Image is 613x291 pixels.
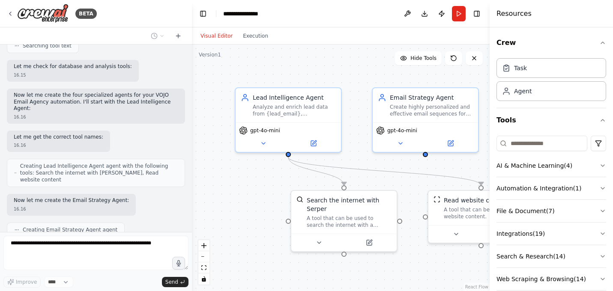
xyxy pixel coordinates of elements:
[307,196,392,213] div: Search the internet with Serper
[496,154,606,177] button: AI & Machine Learning(4)
[289,138,338,148] button: Open in side panel
[465,285,488,289] a: React Flow attribution
[172,257,185,270] button: Click to speak your automation idea
[345,238,393,248] button: Open in side panel
[496,55,606,108] div: Crew
[390,93,473,102] div: Email Strategy Agent
[198,240,209,251] button: zoom in
[290,190,398,252] div: SerperDevToolSearch the internet with SerperA tool that can be used to search the internet with a...
[198,273,209,285] button: toggle interactivity
[17,4,69,23] img: Logo
[395,51,442,65] button: Hide Tools
[16,279,37,285] span: Improve
[250,127,280,134] span: gpt-4o-mini
[307,215,392,229] div: A tool that can be used to search the internet with a search_query. Supports different search typ...
[496,177,606,199] button: Automation & Integration(1)
[253,93,336,102] div: Lead Intelligence Agent
[238,31,273,41] button: Execution
[3,276,41,288] button: Improve
[235,87,342,153] div: Lead Intelligence AgentAnalyze and enrich lead data from {lead_email}, {lead_name}, and {company_...
[496,108,606,132] button: Tools
[20,163,178,183] span: Creating Lead Intelligence Agent agent with the following tools: Search the internet with [PERSON...
[198,240,209,285] div: React Flow controls
[471,8,483,20] button: Hide right sidebar
[14,134,103,141] p: Let me get the correct tool names:
[14,114,178,120] div: 16.16
[514,87,532,95] div: Agent
[444,206,529,220] div: A tool that can be used to read a website content.
[14,92,178,112] p: Now let me create the four specialized agents for your VOJO Email Agency automation. I'll start w...
[514,64,527,72] div: Task
[428,190,535,243] div: ScrapeWebsiteToolRead website contentA tool that can be used to read a website content.
[195,31,238,41] button: Visual Editor
[14,63,132,70] p: Let me check for database and analysis tools:
[284,157,348,185] g: Edge from ffa0f8c4-b369-4e75-b3da-67701918175a to d37f40ea-983f-403b-97ef-9347be324679
[14,206,129,212] div: 16.16
[223,9,267,18] nav: breadcrumb
[14,72,132,78] div: 16.15
[162,277,188,287] button: Send
[496,223,606,245] button: Integrations(19)
[284,157,485,185] g: Edge from ffa0f8c4-b369-4e75-b3da-67701918175a to 72942c19-f6a9-4a53-937f-6c5e58b677e1
[14,142,103,148] div: 16.16
[426,138,475,148] button: Open in side panel
[197,8,209,20] button: Hide left sidebar
[496,245,606,267] button: Search & Research(14)
[14,197,129,204] p: Now let me create the Email Strategy Agent:
[496,31,606,55] button: Crew
[434,196,440,203] img: ScrapeWebsiteTool
[410,55,437,62] span: Hide Tools
[253,104,336,117] div: Analyze and enrich lead data from {lead_email}, {lead_name}, and {company_name} to maximize outre...
[390,104,473,117] div: Create highly personalized and effective email sequences for {lead_name} at {company_name} based ...
[165,279,178,285] span: Send
[387,127,417,134] span: gpt-4o-mini
[23,226,117,233] span: Creating Email Strategy Agent agent
[496,9,532,19] h4: Resources
[496,200,606,222] button: File & Document(7)
[199,51,221,58] div: Version 1
[296,196,303,203] img: SerperDevTool
[444,196,509,205] div: Read website content
[171,31,185,41] button: Start a new chat
[198,251,209,262] button: zoom out
[198,262,209,273] button: fit view
[482,229,530,239] button: Open in side panel
[23,42,72,49] span: Searching tool text
[147,31,168,41] button: Switch to previous chat
[372,87,479,153] div: Email Strategy AgentCreate highly personalized and effective email sequences for {lead_name} at {...
[75,9,97,19] div: BETA
[496,268,606,290] button: Web Scraping & Browsing(14)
